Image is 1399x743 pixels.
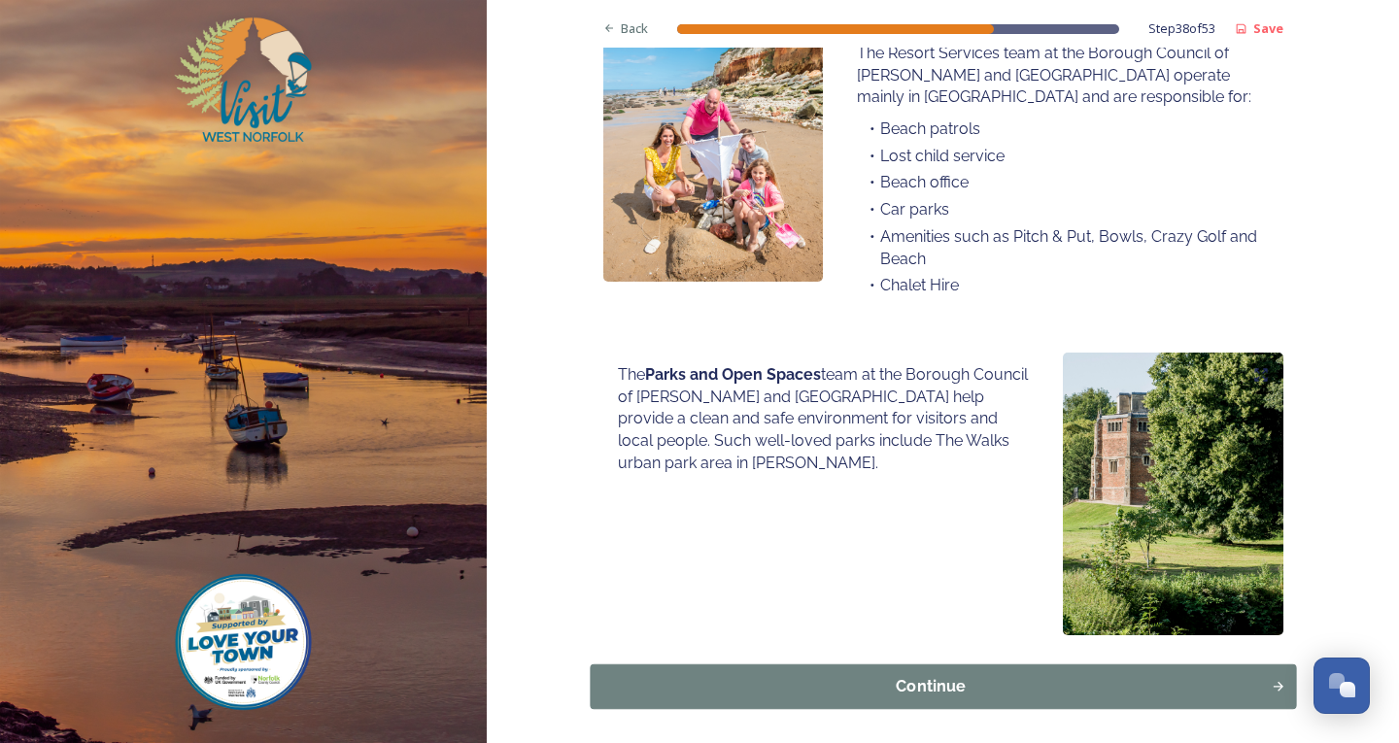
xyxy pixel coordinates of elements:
[857,43,1268,109] p: The Resort Services team at the Borough Council of [PERSON_NAME] and [GEOGRAPHIC_DATA] operate ma...
[1253,19,1283,37] strong: Save
[857,199,1268,221] li: Car parks
[618,364,1029,475] p: The team at the Borough Council of [PERSON_NAME] and [GEOGRAPHIC_DATA] help provide a clean and s...
[857,226,1268,270] li: Amenities such as Pitch & Put, Bowls, Crazy Golf and Beach
[857,275,1268,297] li: Chalet Hire
[857,146,1268,168] li: Lost child service
[1148,19,1215,38] span: Step 38 of 53
[645,365,821,384] strong: Parks and Open Spaces
[621,19,648,38] span: Back
[857,118,1268,141] li: Beach patrols
[590,664,1296,709] button: Continue
[1314,658,1370,714] button: Open Chat
[857,172,1268,194] li: Beach office
[600,675,1260,698] div: Continue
